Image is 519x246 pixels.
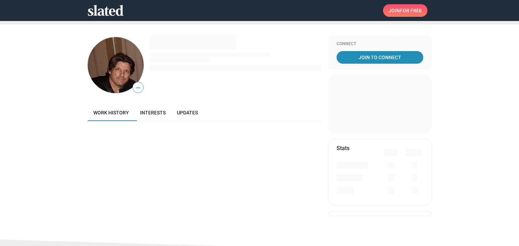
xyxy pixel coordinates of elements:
a: Join To Connect [337,51,423,64]
mat-card-title: Stats [337,145,349,152]
span: Interests [140,110,166,115]
span: for free [400,4,422,17]
a: Interests [135,104,171,121]
span: Join To Connect [338,51,422,64]
span: — [133,83,143,92]
span: Join [389,4,422,17]
div: Connect [337,41,423,47]
a: Joinfor free [383,4,427,17]
span: Updates [177,110,198,115]
a: Work history [88,104,135,121]
a: Updates [171,104,203,121]
span: Work history [93,110,129,115]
